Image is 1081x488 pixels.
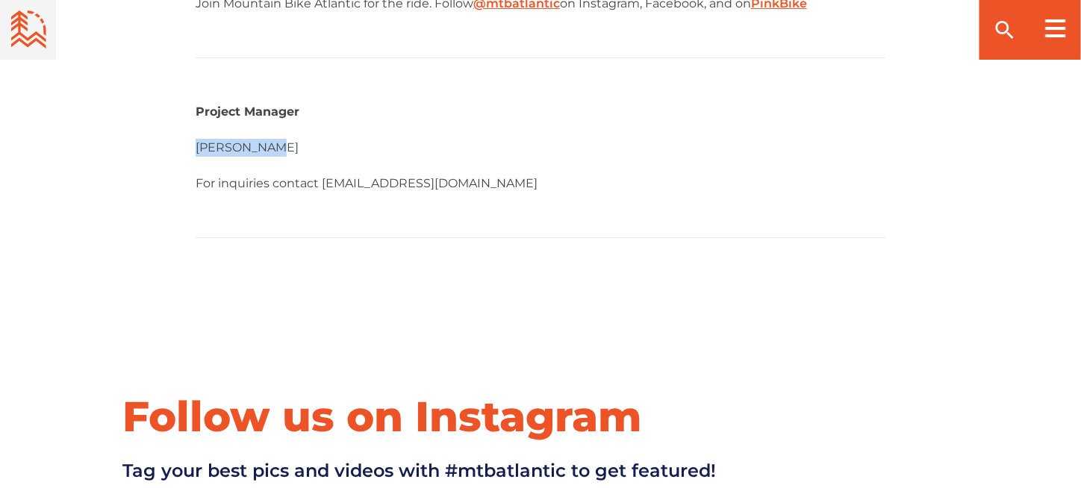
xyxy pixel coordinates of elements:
p: Tag your best pics and videos with #mtbatlantic to get featured! [122,457,716,484]
strong: Project Manager [196,104,299,119]
ion-icon: search [993,18,1017,42]
h2: Follow us on Instagram [122,390,716,442]
p: [PERSON_NAME] [196,139,885,157]
p: For inquiries contact [EMAIL_ADDRESS][DOMAIN_NAME] [196,175,885,193]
